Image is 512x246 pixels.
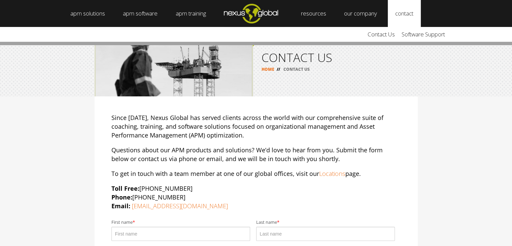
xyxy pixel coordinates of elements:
[111,146,401,163] p: Questions about our APM products and solutions? We’d love to hear from you. Submit the form below...
[111,193,132,201] strong: Phone:
[111,202,130,210] strong: Email:
[262,66,274,72] a: HOME
[256,220,277,225] span: Last name
[319,170,345,178] a: Locations
[111,220,133,225] span: First name
[111,169,401,178] p: To get in touch with a team member at one of our global offices, visit our page.
[398,27,448,42] a: Software Support
[111,184,401,210] p: [PHONE_NUMBER] [PHONE_NUMBER]
[132,202,228,210] a: [EMAIL_ADDRESS][DOMAIN_NAME]
[111,184,139,192] strong: Toll Free:
[256,227,395,241] input: Last name
[111,113,401,140] p: Since [DATE], Nexus Global has served clients across the world with our comprehensive suite of co...
[364,27,398,42] a: Contact Us
[262,52,409,63] h1: CONTACT US
[111,227,250,241] input: First name
[274,66,282,72] span: //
